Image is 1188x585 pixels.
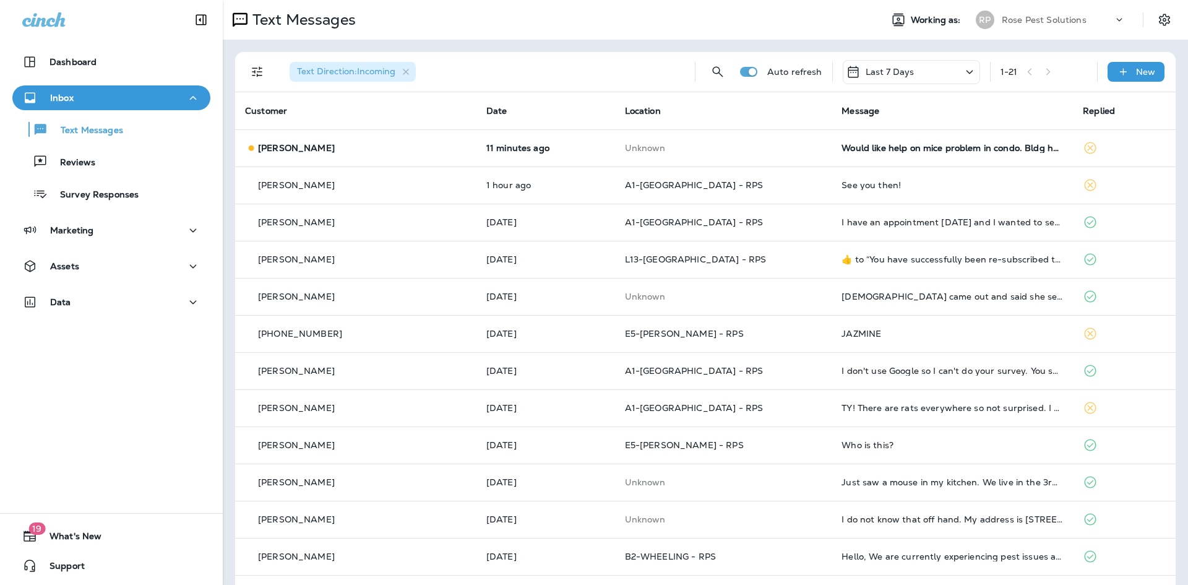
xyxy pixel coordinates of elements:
p: Last 7 Days [866,67,915,77]
p: [PERSON_NAME] [258,143,335,153]
p: [PERSON_NAME] [258,403,335,413]
span: Location [625,105,661,116]
p: [PERSON_NAME] [258,514,335,524]
p: [PERSON_NAME] [258,217,335,227]
span: Message [841,105,879,116]
p: Sep 3, 2025 07:54 PM [486,477,605,487]
div: I have an appointment tomorrow and I wanted to see if there was an earlier time in the day to hav... [841,217,1063,227]
span: Working as: [911,15,963,25]
span: A1-[GEOGRAPHIC_DATA] - RPS [625,365,764,376]
button: Marketing [12,218,210,243]
p: [PHONE_NUMBER] [258,329,342,339]
div: Lady came out and said she serviced me but have her on camera doing nothing but knocking on my do... [841,292,1063,301]
button: Search Messages [705,59,730,84]
button: Dashboard [12,50,210,74]
button: Inbox [12,85,210,110]
div: RP [976,11,994,29]
p: This customer does not have a last location and the phone number they messaged is not assigned to... [625,143,822,153]
p: Inbox [50,93,74,103]
div: 1 - 21 [1001,67,1018,77]
div: JAZMINE [841,329,1063,339]
span: What's New [37,531,101,546]
span: Customer [245,105,287,116]
span: Replied [1083,105,1115,116]
span: E5-[PERSON_NAME] - RPS [625,328,744,339]
p: New [1136,67,1155,77]
span: L13-[GEOGRAPHIC_DATA] - RPS [625,254,767,265]
span: A1-[GEOGRAPHIC_DATA] - RPS [625,180,764,191]
p: [PERSON_NAME] [258,440,335,450]
button: Support [12,553,210,578]
p: [PERSON_NAME] [258,477,335,487]
p: Text Messages [48,125,123,137]
p: [PERSON_NAME] [258,254,335,264]
span: A1-[GEOGRAPHIC_DATA] - RPS [625,402,764,414]
p: Sep 4, 2025 09:57 PM [486,329,605,339]
p: Sep 6, 2025 12:45 PM [486,254,605,264]
div: Would like help on mice problem in condo. Bldg has 6 units either a basement. It seems our unit i... [841,143,1063,153]
div: Hello, We are currently experiencing pest issues at our Jinny Beauty Supply - 45 West Hintz Rd. W... [841,552,1063,561]
p: Rose Pest Solutions [1002,15,1087,25]
p: [PERSON_NAME] [258,180,335,190]
p: This customer does not have a last location and the phone number they messaged is not assigned to... [625,292,822,301]
span: A1-[GEOGRAPHIC_DATA] - RPS [625,217,764,228]
span: Date [486,105,507,116]
p: Reviews [48,157,95,169]
p: Sep 4, 2025 01:51 PM [486,403,605,413]
div: Who is this? [841,440,1063,450]
span: 19 [28,522,45,535]
div: I don't use Google so I can't do your survey. You should use a more inclusive survey service. Har... [841,366,1063,376]
p: Text Messages [247,11,356,29]
div: See you then! [841,180,1063,190]
p: [PERSON_NAME] [258,292,335,301]
div: I do not know that off hand. My address is 3120 Jacqueline Dr, Unit 5, Rockford Illinois 61109 th... [841,514,1063,524]
button: 19What's New [12,524,210,548]
p: Dashboard [49,57,97,67]
button: Settings [1153,9,1176,31]
div: TY! There are rats everywhere so not surprised. I could not tell from the report which were more ... [841,403,1063,413]
p: This customer does not have a last location and the phone number they messaged is not assigned to... [625,477,822,487]
p: Auto refresh [767,67,822,77]
button: Assets [12,254,210,279]
p: Sep 8, 2025 12:13 PM [486,143,605,153]
p: Sep 7, 2025 11:39 AM [486,217,605,227]
button: Collapse Sidebar [184,7,218,32]
button: Survey Responses [12,181,210,207]
span: E5-[PERSON_NAME] - RPS [625,440,744,451]
p: [PERSON_NAME] [258,366,335,376]
p: This customer does not have a last location and the phone number they messaged is not assigned to... [625,514,822,524]
p: Data [50,297,71,307]
span: Support [37,561,85,576]
div: Text Direction:Incoming [290,62,416,82]
div: Just saw a mouse in my kitchen. We live in the 3rd floor of a 3-unit walk up. [841,477,1063,487]
p: Sep 3, 2025 03:52 PM [486,514,605,524]
p: [PERSON_NAME] [258,552,335,561]
p: Sep 8, 2025 11:22 AM [486,180,605,190]
p: Sep 3, 2025 03:05 PM [486,552,605,561]
p: Survey Responses [48,189,139,201]
p: Marketing [50,225,93,235]
div: ​👍​ to “ You have successfully been re-subscribed to messages from this number. Reply HELP for he... [841,254,1063,264]
p: Sep 4, 2025 03:06 PM [486,366,605,376]
button: Filters [245,59,270,84]
p: Sep 4, 2025 12:33 PM [486,440,605,450]
button: Text Messages [12,116,210,142]
button: Reviews [12,149,210,175]
p: Sep 6, 2025 08:54 AM [486,292,605,301]
button: Data [12,290,210,314]
p: Assets [50,261,79,271]
span: B2-WHEELING - RPS [625,551,716,562]
span: Text Direction : Incoming [297,66,395,77]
